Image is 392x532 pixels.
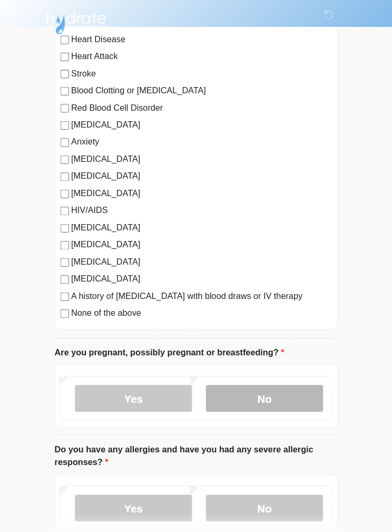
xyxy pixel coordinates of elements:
label: [MEDICAL_DATA] [73,150,330,163]
label: [MEDICAL_DATA] [73,218,330,230]
input: Blood Clotting or [MEDICAL_DATA] [62,85,71,94]
label: None of the above [73,302,330,315]
input: [MEDICAL_DATA] [62,187,71,195]
input: Red Blood Cell Disorder [62,102,71,111]
label: Stroke [73,66,330,79]
label: Anxiety [73,133,330,146]
label: HIV/AIDS [73,201,330,214]
input: [MEDICAL_DATA] [62,170,71,178]
input: [MEDICAL_DATA] [62,220,71,229]
input: Anxiety [62,136,71,144]
label: Blood Clotting or [MEDICAL_DATA] [73,83,330,95]
input: [MEDICAL_DATA] [62,153,71,161]
label: No [205,379,321,405]
input: [MEDICAL_DATA] [62,254,71,263]
label: Do you have any allergies and have you had any severe allergic responses? [56,437,336,462]
label: [MEDICAL_DATA] [73,117,330,129]
label: Are you pregnant, possibly pregnant or breastfeeding? [56,341,282,354]
label: Yes [76,487,192,514]
label: Red Blood Cell Disorder [73,100,330,112]
label: Heart Attack [73,49,330,62]
label: A history of [MEDICAL_DATA] with blood draws or IV therapy [73,285,330,298]
input: A history of [MEDICAL_DATA] with blood draws or IV therapy [62,288,71,296]
label: [MEDICAL_DATA] [73,184,330,197]
label: Yes [76,379,192,405]
label: [MEDICAL_DATA] [73,235,330,247]
input: [MEDICAL_DATA] [62,237,71,246]
input: [MEDICAL_DATA] [62,119,71,128]
label: [MEDICAL_DATA] [73,268,330,281]
label: [MEDICAL_DATA] [73,252,330,264]
label: No [205,487,321,514]
label: [MEDICAL_DATA] [73,167,330,180]
img: Hydrate IV Bar - Flagstaff Logo [46,8,109,34]
input: None of the above [62,305,71,313]
input: [MEDICAL_DATA] [62,271,71,279]
input: Heart Attack [62,52,71,60]
input: HIV/AIDS [62,204,71,212]
input: Stroke [62,69,71,77]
